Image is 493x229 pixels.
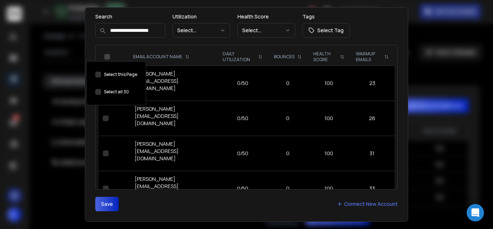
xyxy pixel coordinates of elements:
[272,80,303,87] p: 0
[237,23,295,38] button: Select...
[302,23,350,38] button: Select Tag
[350,65,394,101] td: 23
[135,70,213,92] p: [PERSON_NAME][EMAIL_ADDRESS][DOMAIN_NAME]
[217,65,268,101] td: 0/50
[104,89,129,95] label: Select all 30
[104,72,137,77] label: Select this Page
[133,54,211,60] div: EMAIL ACCOUNT NAME
[274,54,295,60] p: BOUNCES
[173,23,230,38] button: Select...
[356,51,381,63] p: WARMUP EMAILS
[313,51,337,63] p: HEALTH SCORE
[223,51,255,63] p: DAILY UTILIZATION
[307,65,350,101] td: 100
[467,204,484,221] div: Open Intercom Messenger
